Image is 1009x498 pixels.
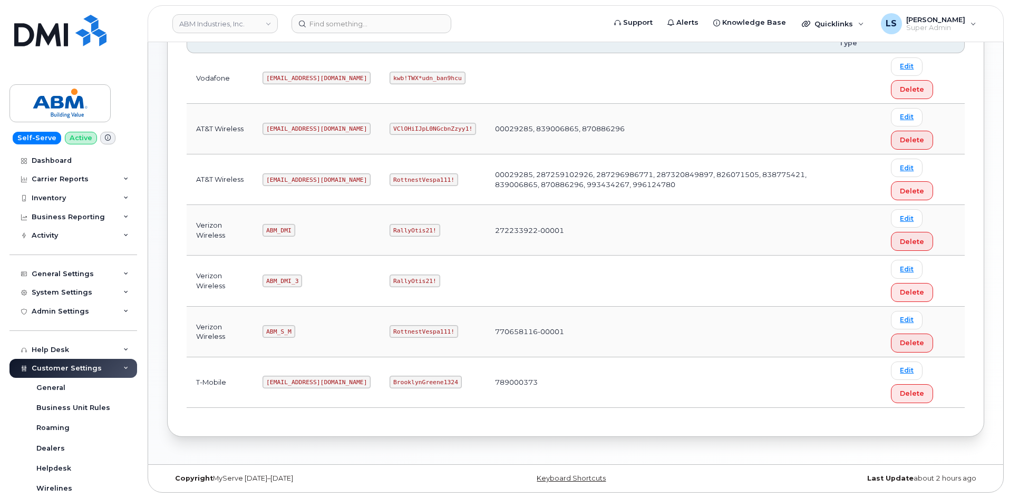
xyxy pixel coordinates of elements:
[891,334,933,353] button: Delete
[891,283,933,302] button: Delete
[263,224,295,237] code: ABM_DMI
[794,13,871,34] div: Quicklinks
[867,474,914,482] strong: Last Update
[900,135,924,145] span: Delete
[263,376,371,388] code: [EMAIL_ADDRESS][DOMAIN_NAME]
[706,12,793,33] a: Knowledge Base
[187,104,253,154] td: AT&T Wireless
[263,72,371,84] code: [EMAIL_ADDRESS][DOMAIN_NAME]
[390,72,465,84] code: kwb!TWX*udn_ban9hcu
[906,24,965,32] span: Super Admin
[390,325,458,338] code: RottnestVespa111!
[486,205,829,256] td: 272233922-00001
[187,53,253,104] td: Vodafone
[187,154,253,205] td: AT&T Wireless
[172,14,278,33] a: ABM Industries, Inc.
[891,260,923,278] a: Edit
[486,104,829,154] td: 00029285, 839006865, 870886296
[891,57,923,76] a: Edit
[486,307,829,357] td: 770658116-00001
[486,357,829,408] td: 789000373
[486,154,829,205] td: 00029285, 287259102926, 287296986771, 287320849897, 826071505, 838775421, 839006865, 870886296, 9...
[874,13,984,34] div: Luke Schroeder
[891,311,923,329] a: Edit
[537,474,606,482] a: Keyboard Shortcuts
[722,17,786,28] span: Knowledge Base
[623,17,653,28] span: Support
[263,173,371,186] code: [EMAIL_ADDRESS][DOMAIN_NAME]
[891,80,933,99] button: Delete
[891,159,923,177] a: Edit
[390,376,461,388] code: BrooklynGreene1324
[390,275,440,287] code: RallyOtis21!
[900,186,924,196] span: Delete
[891,131,933,150] button: Delete
[187,256,253,306] td: Verizon Wireless
[292,14,451,33] input: Find something...
[187,357,253,408] td: T-Mobile
[187,205,253,256] td: Verizon Wireless
[187,307,253,357] td: Verizon Wireless
[891,362,923,380] a: Edit
[676,17,698,28] span: Alerts
[390,224,440,237] code: RallyOtis21!
[891,108,923,126] a: Edit
[891,181,933,200] button: Delete
[390,123,476,135] code: VClOHiIJpL0NGcbnZzyy1!
[900,388,924,398] span: Delete
[900,237,924,247] span: Delete
[891,384,933,403] button: Delete
[891,232,933,251] button: Delete
[712,474,984,483] div: about 2 hours ago
[900,338,924,348] span: Delete
[263,325,295,338] code: ABM_S_M
[900,84,924,94] span: Delete
[900,287,924,297] span: Delete
[660,12,706,33] a: Alerts
[390,173,458,186] code: RottnestVespa111!
[814,19,853,28] span: Quicklinks
[891,209,923,228] a: Edit
[167,474,440,483] div: MyServe [DATE]–[DATE]
[175,474,213,482] strong: Copyright
[607,12,660,33] a: Support
[906,15,965,24] span: [PERSON_NAME]
[263,123,371,135] code: [EMAIL_ADDRESS][DOMAIN_NAME]
[263,275,302,287] code: ABM_DMI_3
[886,17,897,30] span: LS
